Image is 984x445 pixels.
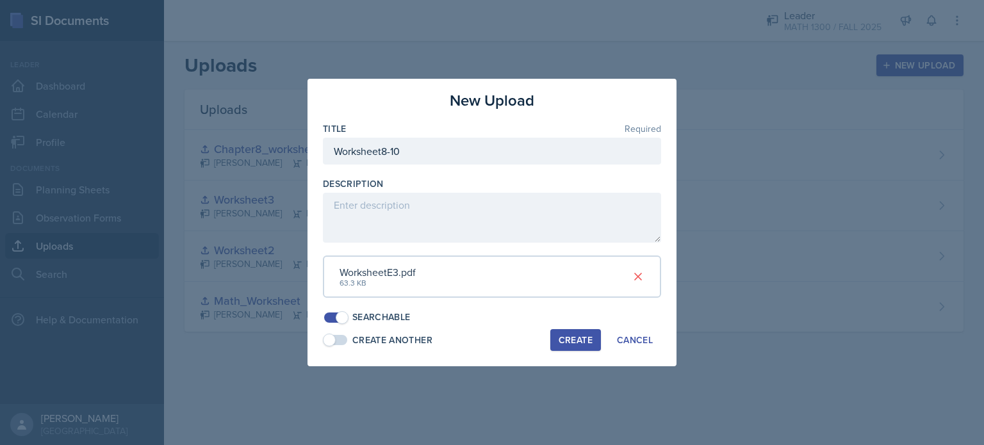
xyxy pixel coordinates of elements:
[617,335,653,345] div: Cancel
[323,138,661,165] input: Enter title
[550,329,601,351] button: Create
[323,177,384,190] label: Description
[559,335,593,345] div: Create
[340,264,416,280] div: WorksheetE3.pdf
[450,89,534,112] h3: New Upload
[323,122,347,135] label: Title
[609,329,661,351] button: Cancel
[340,277,416,289] div: 63.3 KB
[352,334,432,347] div: Create Another
[625,124,661,133] span: Required
[352,311,411,324] div: Searchable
